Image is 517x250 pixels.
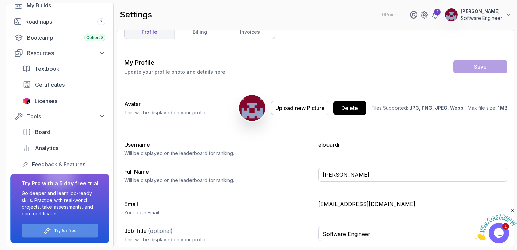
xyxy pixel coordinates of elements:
[27,34,105,42] div: Bootcamp
[341,104,358,112] div: Delete
[431,11,439,19] a: 1
[445,8,458,21] img: user profile image
[10,15,109,28] a: roadmaps
[86,35,104,40] span: Cohort 3
[475,208,517,240] iframe: chat widget
[453,60,507,73] button: Save
[461,8,502,15] p: [PERSON_NAME]
[124,150,313,157] p: Will be displayed on the leaderboard for ranking.
[174,25,225,39] a: billing
[239,95,265,121] img: user profile image
[434,9,441,15] div: 1
[27,112,105,120] div: Tools
[124,58,227,67] h3: My Profile
[19,157,109,171] a: feedback
[100,19,103,24] span: 7
[474,63,487,71] div: Save
[35,144,58,152] span: Analytics
[461,15,502,22] p: Software Engineer
[271,101,329,115] button: Upload new Picture
[124,69,227,75] p: Update your profile photo and details here.
[22,190,98,217] p: Go deeper and learn job-ready skills. Practice with real-world projects, take assessments, and ea...
[120,9,152,20] h2: settings
[10,47,109,59] button: Resources
[498,105,507,111] span: 1MB
[333,101,366,115] button: Delete
[148,227,173,234] span: (optional)
[124,209,313,216] p: Your login Email
[124,109,208,116] p: This will be displayed on your profile.
[124,236,313,243] p: This will be displayed on your profile.
[409,105,463,111] span: JPG, PNG, JPEG, Webp
[124,141,150,148] label: Username
[35,81,65,89] span: Certificates
[124,168,149,175] label: Full Name
[372,105,507,111] p: Files Supported: Max file size:
[19,125,109,139] a: board
[124,200,313,208] h3: Email
[225,25,275,39] a: invoices
[19,94,109,108] a: licenses
[19,78,109,92] a: certificates
[19,141,109,155] a: analytics
[35,128,50,136] span: Board
[382,11,399,18] p: 0 Points
[318,227,507,241] input: Enter your job
[124,227,173,234] label: Job Title
[54,228,77,234] a: Try for free
[27,1,105,9] div: My Builds
[35,97,57,105] span: Licenses
[27,49,105,57] div: Resources
[124,177,313,184] p: Will be displayed on the leaderboard for ranking.
[25,17,105,26] div: Roadmaps
[32,160,85,168] span: Feedback & Features
[124,100,208,108] h2: Avatar
[23,98,31,104] img: jetbrains icon
[318,168,507,182] input: Enter your full name
[445,8,512,22] button: user profile image[PERSON_NAME]Software Engineer
[275,104,325,112] div: Upload new Picture
[22,224,98,238] button: Try for free
[318,200,507,208] p: [EMAIL_ADDRESS][DOMAIN_NAME]
[35,65,59,73] span: Textbook
[10,110,109,122] button: Tools
[125,25,174,39] a: profile
[318,141,507,149] p: elouardi
[10,31,109,44] a: bootcamp
[19,62,109,75] a: textbook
